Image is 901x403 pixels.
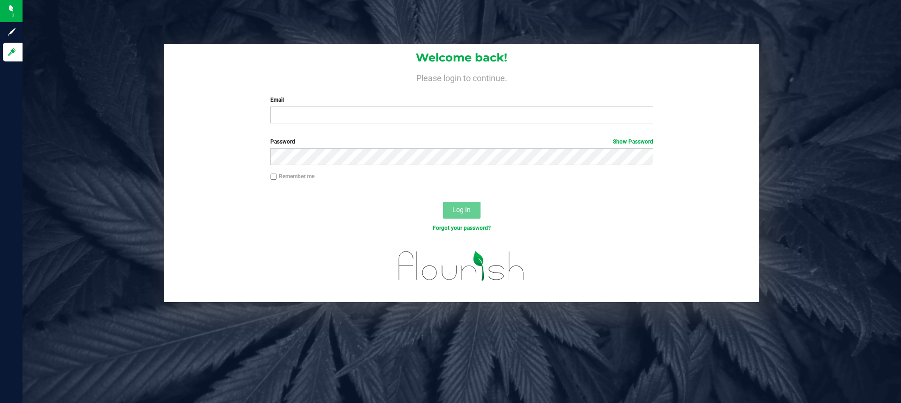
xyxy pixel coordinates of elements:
[613,138,653,145] a: Show Password
[270,96,653,104] label: Email
[164,52,759,64] h1: Welcome back!
[270,138,295,145] span: Password
[433,225,491,231] a: Forgot your password?
[387,242,536,290] img: flourish_logo.svg
[452,206,471,213] span: Log In
[270,172,314,181] label: Remember me
[7,47,16,57] inline-svg: Log in
[443,202,481,219] button: Log In
[7,27,16,37] inline-svg: Sign up
[270,174,277,180] input: Remember me
[164,71,759,83] h4: Please login to continue.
